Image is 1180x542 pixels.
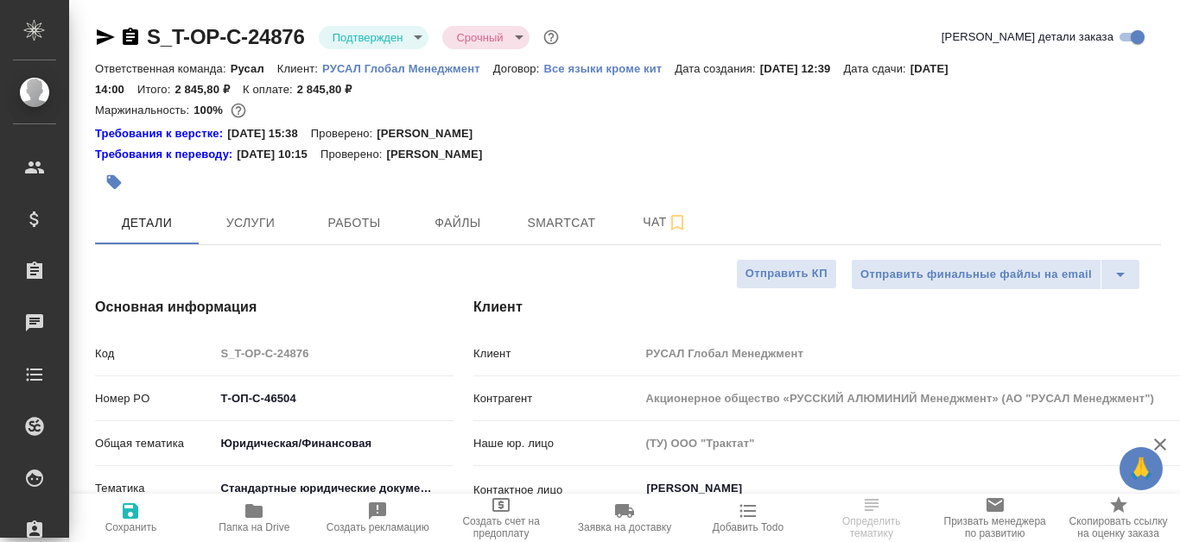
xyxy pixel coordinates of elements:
p: Контрагент [473,390,640,407]
span: Заявка на доставку [578,521,671,533]
span: Детали [105,212,188,234]
p: Итого: [137,83,174,96]
p: Номер PO [95,390,214,407]
span: Работы [313,212,396,234]
p: Проверено: [311,125,377,142]
button: Подтвержден [327,30,409,45]
a: Требования к верстке: [95,125,227,142]
span: Услуги [209,212,292,234]
p: 100% [193,104,227,117]
p: Русал [231,62,277,75]
input: Пустое поле [214,341,454,366]
span: Файлы [416,212,499,234]
p: Дата сдачи: [843,62,910,75]
p: 2 845,80 ₽ [297,83,365,96]
h4: Основная информация [95,297,404,318]
button: Скопировать ссылку [120,27,141,47]
button: Доп статусы указывают на важность/срочность заказа [540,26,562,48]
button: Скопировать ссылку на оценку заказа [1056,494,1180,542]
p: РУСАЛ Глобал Менеджмент [322,62,493,75]
a: Все языки кроме кит [543,60,675,75]
p: К оплате: [243,83,297,96]
p: Дата создания: [675,62,759,75]
span: Определить тематику [820,515,923,539]
p: Клиент: [277,62,322,75]
p: Ответственная команда: [95,62,231,75]
span: Сохранить [105,521,157,533]
button: Заявка на доставку [563,494,687,542]
p: Маржинальность: [95,104,193,117]
button: Создать рекламацию [316,494,440,542]
span: Чат [624,211,707,233]
button: Создать счет на предоплату [440,494,563,542]
a: РУСАЛ Глобал Менеджмент [322,60,493,75]
p: [DATE] 15:38 [227,125,311,142]
button: Отправить КП [736,259,837,289]
button: Отправить финальные файлы на email [851,259,1101,290]
button: Добавить Todo [686,494,809,542]
p: 2 845,80 ₽ [174,83,243,96]
div: Юридическая/Финансовая [214,429,454,458]
button: Призвать менеджера по развитию [933,494,1056,542]
button: 🙏 [1120,447,1163,490]
p: Общая тематика [95,435,214,452]
svg: Подписаться [667,212,688,233]
p: Проверено: [320,146,387,163]
button: Добавить тэг [95,163,133,201]
span: Создать рекламацию [327,521,429,533]
a: S_T-OP-C-24876 [147,25,305,48]
p: Код [95,345,214,362]
span: 🙏 [1126,451,1156,487]
span: Отправить финальные файлы на email [860,265,1092,285]
span: Призвать менеджера по развитию [943,515,1046,539]
button: Сохранить [69,494,193,542]
span: Smartcat [520,212,603,234]
p: Тематика [95,480,214,497]
p: [PERSON_NAME] [377,125,485,142]
button: Срочный [451,30,508,45]
p: Договор: [493,62,544,75]
a: Требования к переводу: [95,146,237,163]
span: Отправить КП [745,264,828,284]
div: Подтвержден [319,26,429,49]
p: Клиент [473,345,640,362]
p: [PERSON_NAME] [386,146,495,163]
span: [PERSON_NAME] детали заказа [942,28,1113,46]
span: Скопировать ссылку на оценку заказа [1067,515,1170,539]
p: [DATE] 10:15 [237,146,320,163]
div: Стандартные юридические документы, договоры, уставы [214,474,454,503]
span: Добавить Todo [713,521,783,533]
button: Определить тематику [809,494,933,542]
div: Подтвержден [442,26,529,49]
h4: Клиент [473,297,1161,318]
p: [DATE] 12:39 [760,62,844,75]
div: Нажми, чтобы открыть папку с инструкцией [95,146,237,163]
span: Папка на Drive [219,521,289,533]
div: Нажми, чтобы открыть папку с инструкцией [95,125,227,142]
p: Контактное лицо [473,482,640,499]
span: Создать счет на предоплату [450,515,553,539]
input: ✎ Введи что-нибудь [214,386,454,411]
p: Все языки кроме кит [543,62,675,75]
button: Скопировать ссылку для ЯМессенджера [95,27,116,47]
div: split button [851,259,1140,290]
button: Папка на Drive [193,494,316,542]
p: Наше юр. лицо [473,435,640,452]
button: 0.00 RUB; [227,99,250,122]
